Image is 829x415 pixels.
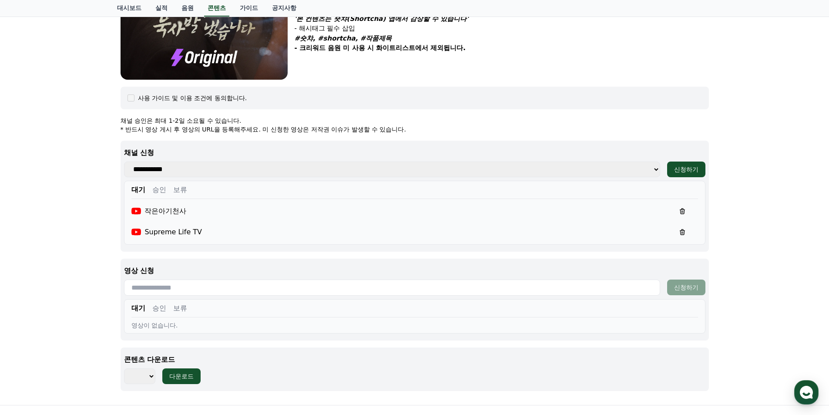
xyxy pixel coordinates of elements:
[152,303,166,314] button: 승인
[169,372,194,381] div: 다운로드
[131,227,202,237] div: Supreme Life TV
[667,280,705,295] button: 신청하기
[152,185,166,195] button: 승인
[121,125,709,134] p: * 반드시 영상 게시 후 영상의 URL을 등록해주세요. 미 신청한 영상은 저작권 이슈가 발생할 수 있습니다.
[295,24,709,34] p: - 해시태그 필수 삽입
[80,290,90,297] span: 대화
[134,289,145,296] span: 설정
[57,276,112,298] a: 대화
[27,289,33,296] span: 홈
[138,94,247,102] div: 사용 가이드 및 이용 조건에 동의합니다.
[667,162,705,177] button: 신청하기
[124,354,705,365] p: 콘텐츠 다운로드
[131,321,698,330] div: 영상이 없습니다.
[162,368,201,384] button: 다운로드
[112,276,167,298] a: 설정
[131,303,145,314] button: 대기
[295,15,469,23] em: '본 컨텐츠는 숏챠(Shortcha) 앱에서 감상할 수 있습니다'
[124,148,705,158] p: 채널 신청
[173,303,187,314] button: 보류
[173,185,187,195] button: 보류
[131,206,187,216] div: 작은아기천사
[674,283,698,292] div: 신청하기
[295,44,466,52] strong: - 크리워드 음원 미 사용 시 화이트리스트에서 제외됩니다.
[295,34,392,42] em: #숏챠, #shortcha, #작품제목
[131,185,145,195] button: 대기
[121,116,709,125] p: 채널 승인은 최대 1-2일 소요될 수 있습니다.
[124,266,705,276] p: 영상 신청
[674,165,698,174] div: 신청하기
[3,276,57,298] a: 홈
